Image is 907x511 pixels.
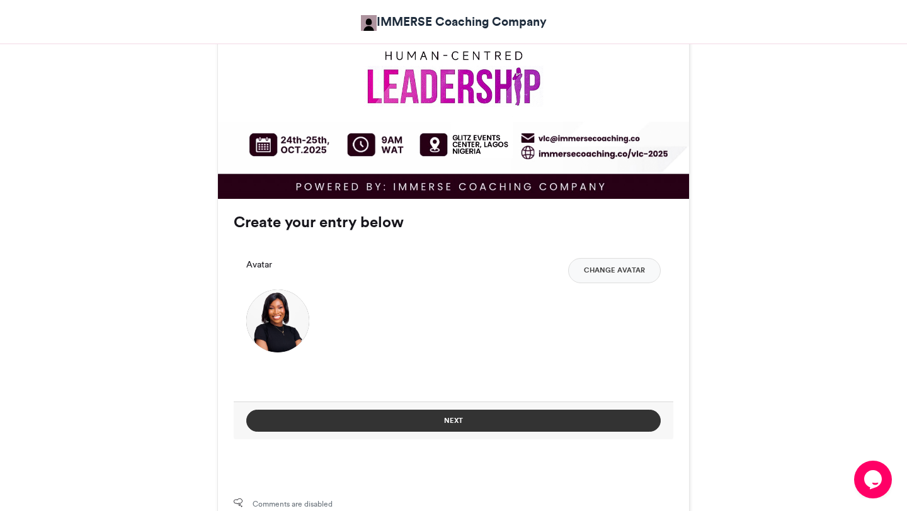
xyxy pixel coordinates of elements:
[234,215,673,230] h3: Create your entry below
[246,410,661,432] button: Next
[246,258,272,271] label: Avatar
[568,258,661,283] button: Change Avatar
[253,498,333,510] span: Comments are disabled
[361,13,547,31] a: IMMERSE Coaching Company
[246,289,309,352] img: 1759747708.461-b2dcae4267c1926e4edbba7f5065fdc4d8f11412.png
[361,15,377,31] img: IMMERSE Coaching Company
[854,461,894,498] iframe: chat widget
